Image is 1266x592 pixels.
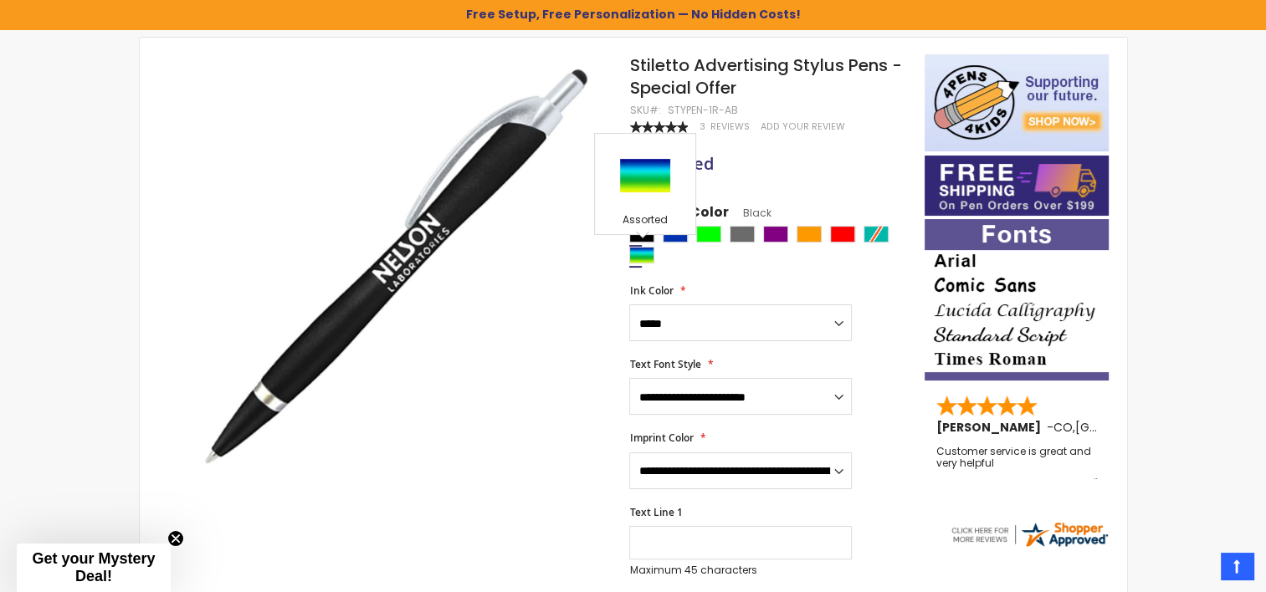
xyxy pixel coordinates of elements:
[1221,553,1253,579] a: Top
[629,247,654,263] div: Assorted
[710,120,749,133] span: Reviews
[667,104,737,117] div: STYPEN-1R-AB
[949,519,1110,549] img: 4pens.com widget logo
[936,419,1047,436] span: [PERSON_NAME]
[797,226,822,242] div: Orange
[699,120,751,133] a: 3 Reviews
[629,54,901,100] span: Stiletto Advertising Stylus Pens - Special Offer
[1075,419,1198,436] span: [GEOGRAPHIC_DATA]
[172,53,607,487] img: black-stiletto-advertising-stylus-pens_1_1.jpg
[728,206,771,220] span: Black
[730,226,755,242] div: Grey
[629,431,693,445] span: Imprint Color
[925,219,1109,380] img: font-personalization-examples
[830,226,855,242] div: Red
[599,213,691,230] div: Assorted
[949,538,1110,553] a: 4pens.com certificate URL
[696,226,721,242] div: Lime Green
[925,156,1109,216] img: Free shipping on orders over $199
[760,120,844,133] a: Add Your Review
[17,544,171,592] div: Get your Mystery Deal!Close teaser
[167,530,184,547] button: Close teaser
[925,54,1109,151] img: 4pens 4 kids
[699,120,705,133] span: 3
[629,505,682,519] span: Text Line 1
[763,226,788,242] div: Purple
[1053,419,1073,436] span: CO
[936,446,1099,482] div: Customer service is great and very helpful
[1047,419,1198,436] span: - ,
[629,564,852,577] p: Maximum 45 characters
[629,121,688,133] div: 100%
[629,103,660,117] strong: SKU
[629,357,700,371] span: Text Font Style
[32,550,155,584] span: Get your Mystery Deal!
[629,283,673,298] span: Ink Color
